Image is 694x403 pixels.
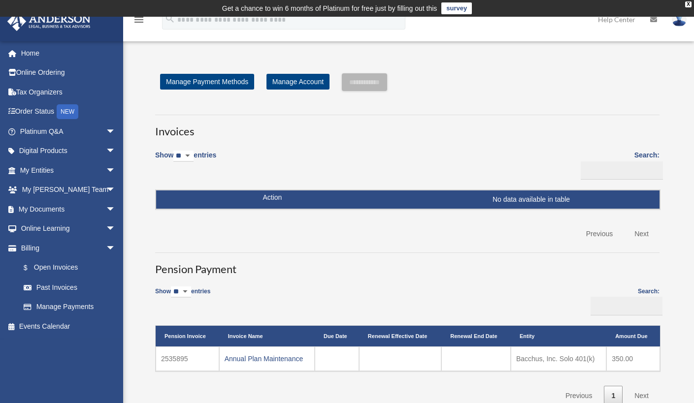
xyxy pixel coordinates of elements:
div: Get a chance to win 6 months of Platinum for free just by filling out this [222,2,437,14]
a: Manage Payments [14,297,126,317]
th: Invoice Name: activate to sort column ascending [219,326,315,346]
a: Home [7,43,131,63]
div: close [685,1,692,7]
td: Bacchus, Inc. Solo 401(k) [511,346,606,371]
a: My Entitiesarrow_drop_down [7,160,131,180]
a: Order StatusNEW [7,102,131,122]
th: Due Date: activate to sort column ascending [315,326,359,346]
th: Amount Due: activate to sort column ascending [606,326,660,346]
span: arrow_drop_down [106,141,126,161]
a: Manage Account [266,74,330,90]
h3: Pension Payment [155,252,660,277]
img: Anderson Advisors Platinum Portal [4,12,94,31]
select: Showentries [171,286,191,298]
label: Show entries [155,286,210,308]
span: arrow_drop_down [106,122,126,142]
a: My [PERSON_NAME] Teamarrow_drop_down [7,180,131,200]
th: Renewal Effective Date: activate to sort column ascending [359,326,441,346]
a: Tax Organizers [7,82,131,102]
a: Events Calendar [7,316,131,336]
a: Manage Payment Methods [160,74,254,90]
a: survey [441,2,472,14]
a: Online Learningarrow_drop_down [7,219,131,239]
td: 2535895 [156,346,219,371]
th: Pension Invoice: activate to sort column descending [156,326,219,346]
span: $ [29,262,34,274]
a: Platinum Q&Aarrow_drop_down [7,122,131,141]
a: Digital Productsarrow_drop_down [7,141,131,161]
a: My Documentsarrow_drop_down [7,199,131,219]
div: NEW [57,104,78,119]
span: arrow_drop_down [106,199,126,219]
h3: Invoices [155,115,660,139]
i: search [165,13,175,24]
a: Previous [579,224,620,244]
a: Billingarrow_drop_down [7,238,126,258]
a: Next [627,224,656,244]
span: arrow_drop_down [106,160,126,181]
img: User Pic [672,12,687,27]
td: No data available in table [156,190,660,209]
label: Search: [588,286,660,315]
label: Show entries [155,149,216,172]
th: Renewal End Date: activate to sort column ascending [441,326,511,346]
select: Showentries [173,151,194,162]
span: arrow_drop_down [106,238,126,258]
a: $Open Invoices [14,258,121,278]
span: arrow_drop_down [106,180,126,200]
i: menu [133,14,145,26]
td: 350.00 [606,346,660,371]
th: Entity: activate to sort column ascending [511,326,606,346]
label: Search: [577,149,660,180]
input: Search: [581,161,663,180]
input: Search: [591,297,662,315]
a: Past Invoices [14,278,126,297]
span: arrow_drop_down [106,219,126,239]
a: Annual Plan Maintenance [225,355,303,363]
a: menu [133,17,145,26]
a: Online Ordering [7,63,131,83]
